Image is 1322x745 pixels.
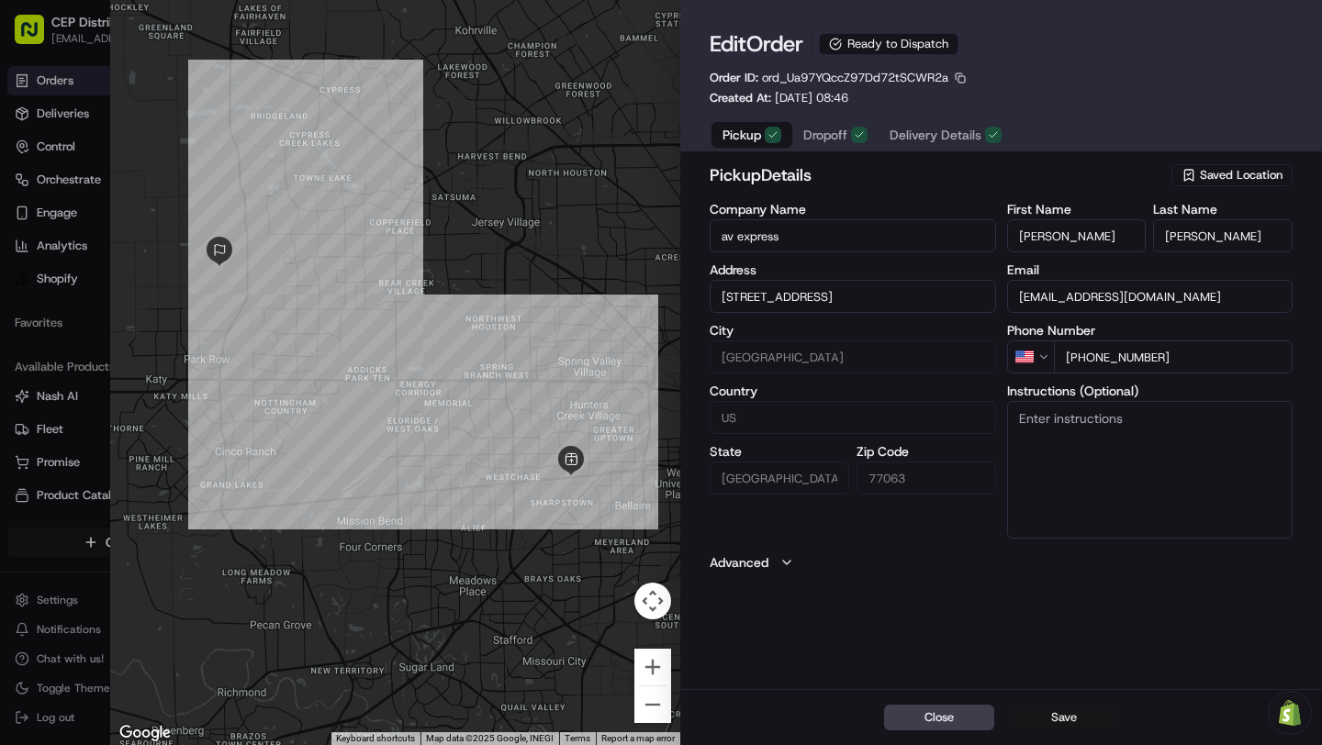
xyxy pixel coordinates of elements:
[37,285,51,300] img: 1736555255976-a54dd68f-1ca7-489b-9aae-adbdc363a1c4
[1007,324,1293,337] label: Phone Number
[57,284,149,299] span: [PERSON_NAME]
[285,235,334,257] button: See all
[710,461,849,495] input: Enter state
[152,334,159,349] span: •
[1153,219,1293,252] input: Enter last name
[152,284,159,299] span: •
[83,175,301,194] div: Start new chat
[1171,162,1293,188] button: Saved Location
[1007,384,1293,397] label: Instructions (Optional)
[312,181,334,203] button: Start new chat
[18,239,123,253] div: Past conversations
[710,553,768,572] label: Advanced
[710,280,995,313] input: 3918 Dunvale Rd, Houston, TX 77063, USA
[426,733,554,743] span: Map data ©2025 Google, INEGI
[39,175,72,208] img: 4920774857489_3d7f54699973ba98c624_72.jpg
[115,721,175,745] img: Google
[18,18,55,55] img: Nash
[710,219,995,252] input: Enter company name
[634,686,671,723] button: Zoom out
[710,384,995,397] label: Country
[746,29,803,59] span: Order
[1153,203,1293,216] label: Last Name
[565,733,590,743] a: Terms (opens in new tab)
[819,33,958,55] div: Ready to Dispatch
[11,403,148,436] a: 📗Knowledge Base
[710,340,995,373] input: Enter city
[857,445,996,458] label: Zip Code
[83,194,252,208] div: We're available if you need us!
[183,455,222,469] span: Pylon
[710,324,995,337] label: City
[1007,219,1147,252] input: Enter first name
[857,461,996,495] input: Enter zip code
[18,175,51,208] img: 1736555255976-a54dd68f-1ca7-489b-9aae-adbdc363a1c4
[18,412,33,427] div: 📗
[162,334,200,349] span: [DATE]
[115,721,175,745] a: Open this area in Google Maps (opens a new window)
[803,126,847,144] span: Dropoff
[601,733,675,743] a: Report a map error
[710,553,1293,572] button: Advanced
[162,284,200,299] span: [DATE]
[1007,203,1147,216] label: First Name
[710,70,948,86] p: Order ID:
[710,263,995,276] label: Address
[1007,263,1293,276] label: Email
[710,29,803,59] h1: Edit
[884,705,994,730] button: Close
[710,162,1168,188] h2: pickup Details
[336,732,415,745] button: Keyboard shortcuts
[710,90,848,106] p: Created At:
[775,90,848,106] span: [DATE] 08:46
[1009,705,1119,730] button: Save
[37,410,140,428] span: Knowledge Base
[890,126,981,144] span: Delivery Details
[48,118,330,138] input: Got a question? Start typing here...
[57,334,149,349] span: [PERSON_NAME]
[710,203,995,216] label: Company Name
[18,73,334,103] p: Welcome 👋
[148,403,302,436] a: 💻API Documentation
[723,126,761,144] span: Pickup
[155,412,170,427] div: 💻
[1200,167,1283,183] span: Saved Location
[634,583,671,619] button: Map camera controls
[710,401,995,434] input: Enter country
[18,267,48,296] img: Grace Nketiah
[129,454,222,469] a: Powered byPylon
[762,70,948,85] span: ord_Ua97YQccZ97Dd72tSCWR2a
[18,317,48,346] img: Dennis Smirnov
[710,445,849,458] label: State
[1054,340,1293,373] input: Enter phone number
[174,410,295,428] span: API Documentation
[1007,280,1293,313] input: Enter email
[634,649,671,685] button: Zoom in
